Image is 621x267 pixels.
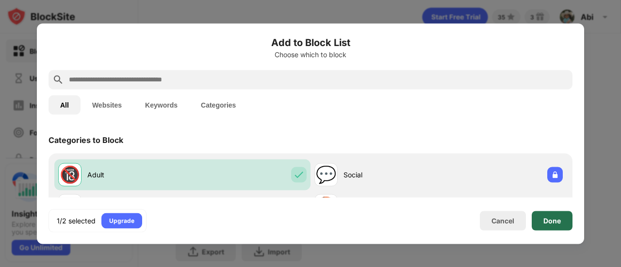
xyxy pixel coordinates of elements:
button: Categories [189,95,247,114]
div: 1/2 selected [57,216,96,225]
div: Done [543,217,561,224]
img: search.svg [52,74,64,85]
div: Upgrade [109,216,134,225]
div: 🏀 [316,196,336,216]
div: 🗞 [62,196,78,216]
div: Adult [87,170,182,180]
button: Keywords [133,95,189,114]
h6: Add to Block List [49,35,572,49]
div: Cancel [491,217,514,225]
div: 💬 [316,165,336,185]
div: Categories to Block [49,135,123,144]
div: 🔞 [60,165,80,185]
button: All [49,95,81,114]
button: Websites [81,95,133,114]
div: Choose which to block [49,50,572,58]
div: Social [343,170,439,180]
